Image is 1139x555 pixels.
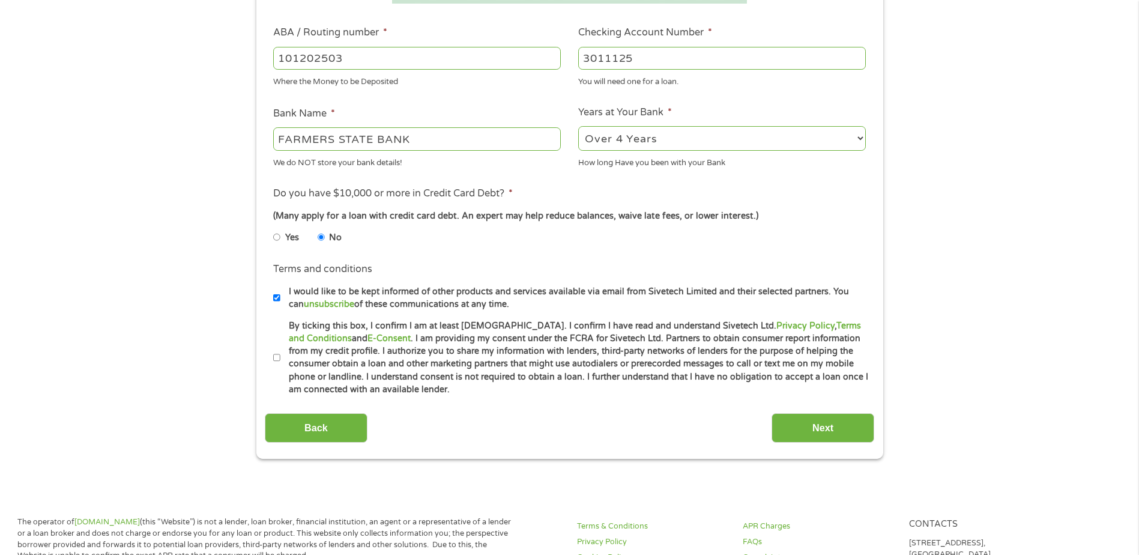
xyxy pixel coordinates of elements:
[578,72,866,88] div: You will need one for a loan.
[289,321,861,344] a: Terms and Conditions
[273,26,387,39] label: ABA / Routing number
[273,263,372,276] label: Terms and conditions
[743,521,894,532] a: APR Charges
[578,106,672,119] label: Years at Your Bank
[280,320,869,396] label: By ticking this box, I confirm I am at least [DEMOGRAPHIC_DATA]. I confirm I have read and unders...
[285,231,299,244] label: Yes
[273,72,561,88] div: Where the Money to be Deposited
[578,153,866,169] div: How long Have you been with your Bank
[577,536,728,548] a: Privacy Policy
[265,413,367,443] input: Back
[367,333,411,344] a: E-Consent
[578,26,712,39] label: Checking Account Number
[743,536,894,548] a: FAQs
[273,108,335,120] label: Bank Name
[280,285,869,311] label: I would like to be kept informed of other products and services available via email from Sivetech...
[273,47,561,70] input: 263177916
[329,231,342,244] label: No
[273,210,865,223] div: (Many apply for a loan with credit card debt. An expert may help reduce balances, waive late fees...
[909,519,1060,530] h4: Contacts
[776,321,835,331] a: Privacy Policy
[577,521,728,532] a: Terms & Conditions
[273,153,561,169] div: We do NOT store your bank details!
[74,517,140,527] a: [DOMAIN_NAME]
[578,47,866,70] input: 345634636
[304,299,354,309] a: unsubscribe
[772,413,874,443] input: Next
[273,187,513,200] label: Do you have $10,000 or more in Credit Card Debt?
